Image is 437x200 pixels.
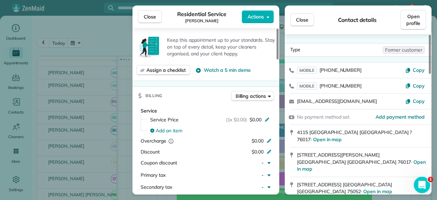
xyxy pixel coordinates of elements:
[297,114,350,120] span: No payment method set
[290,46,300,54] span: Type
[297,82,362,89] a: MOBILE[PHONE_NUMBER]
[297,129,412,143] span: 4115 [GEOGRAPHIC_DATA] [GEOGRAPHIC_DATA] ? 76017 ·
[167,37,275,57] p: Keep this appointment up to your standards. Stay on top of every detail, keep your cleaners organ...
[290,13,314,26] button: Close
[144,13,156,20] span: Close
[262,160,264,166] span: -
[413,83,425,89] span: Copy
[145,92,163,99] span: Billing
[141,184,172,190] span: Secondary tax
[414,177,430,193] iframe: Intercom live chat
[156,127,182,134] span: Add an item
[196,67,250,74] button: Watch a 5 min demo
[262,172,264,178] span: -
[177,10,226,18] span: Residential Service
[376,114,425,120] a: Add payment method
[296,16,308,23] span: Close
[236,93,266,99] span: Billing actions
[338,16,377,24] span: Contact details
[297,98,377,104] a: [EMAIL_ADDRESS][DOMAIN_NAME]
[146,67,186,74] span: Assign a checklist
[405,82,425,89] button: Copy
[405,67,425,74] button: Copy
[297,67,317,74] span: MOBILE
[405,98,425,105] button: Copy
[185,18,218,24] span: [PERSON_NAME]
[204,67,250,74] span: Watch a 5 min demo
[297,67,362,74] a: MOBILE[PHONE_NUMBER]
[363,188,392,195] a: Open in map
[413,67,425,73] span: Copy
[262,184,264,190] span: -
[146,114,274,125] button: Service Price(1x $0.00)$0.00
[248,13,264,20] span: Actions
[141,137,200,144] div: Overcharge
[137,65,190,75] button: Assign a checklist
[138,10,162,23] button: Close
[252,138,264,144] span: $0.00
[141,172,166,178] span: Primary tax
[252,149,264,155] span: $0.00
[297,82,317,90] span: MOBILE
[313,136,342,143] a: Open in map
[226,116,247,123] span: (1x $0.00)
[297,152,426,172] span: [STREET_ADDRESS][PERSON_NAME] [GEOGRAPHIC_DATA] [GEOGRAPHIC_DATA] 76017 ·
[150,116,179,123] span: Service Price
[146,125,274,136] button: Add an item
[297,182,392,195] span: [STREET_ADDRESS] [GEOGRAPHIC_DATA] [GEOGRAPHIC_DATA] 75052 ·
[413,98,425,104] span: Copy
[141,160,177,166] span: Coupon discount
[320,67,362,73] span: [PHONE_NUMBER]
[383,46,425,54] span: Former customer
[141,108,157,114] span: Service
[141,149,160,155] span: Discount
[400,10,426,30] a: Open profile
[250,116,262,123] span: $0.00
[320,83,362,89] span: [PHONE_NUMBER]
[428,177,433,182] span: 1
[406,13,420,27] span: Open profile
